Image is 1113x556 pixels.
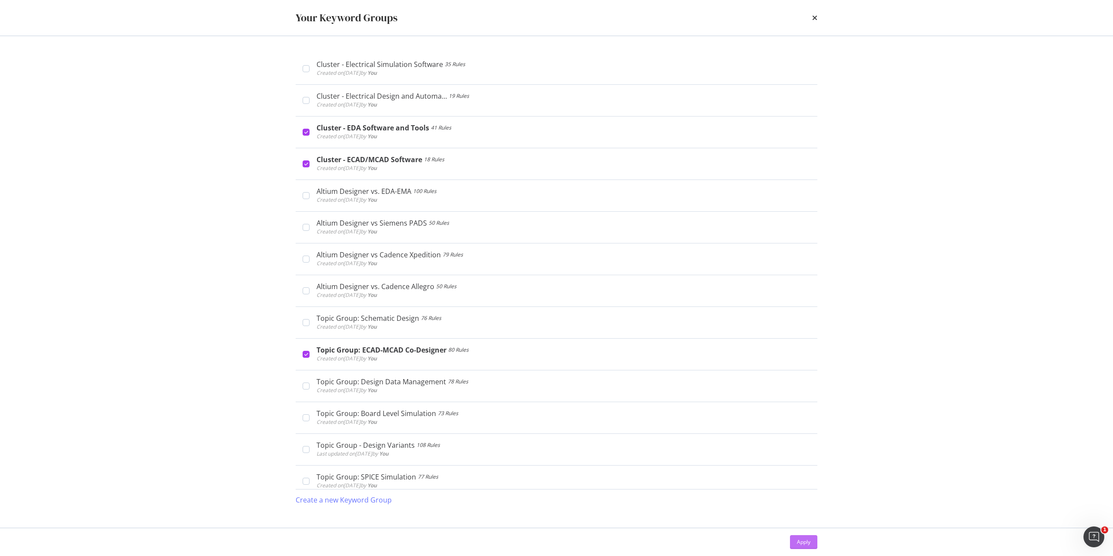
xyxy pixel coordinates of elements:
div: Topic Group - Design Variants [317,441,415,449]
div: Your Keyword Groups [296,10,397,25]
span: Created on [DATE] by [317,164,377,172]
b: You [367,323,377,330]
span: Created on [DATE] by [317,323,377,330]
div: 50 Rules [429,219,449,227]
div: 78 Rules [448,377,468,386]
button: Create a new Keyword Group [296,489,392,510]
div: Cluster - ECAD/MCAD Software [317,155,422,164]
div: Create a new Keyword Group [296,495,392,505]
b: You [367,228,377,235]
span: Last updated on [DATE] by [317,450,389,457]
span: Created on [DATE] by [317,355,377,362]
div: Topic Group: Design Data Management [317,377,446,386]
b: You [367,133,377,140]
div: 76 Rules [421,314,441,323]
div: 108 Rules [417,441,440,449]
div: Altium Designer vs. EDA-EMA [317,187,411,196]
b: You [367,482,377,489]
b: You [379,450,389,457]
span: Created on [DATE] by [317,291,377,299]
div: Cluster - Electrical Design and Automation [317,92,447,100]
div: Altium Designer vs. Cadence Allegro [317,282,434,291]
span: Created on [DATE] by [317,101,377,108]
span: Created on [DATE] by [317,260,377,267]
div: times [812,10,817,25]
button: Apply [790,535,817,549]
div: Topic Group: Board Level Simulation [317,409,436,418]
span: Created on [DATE] by [317,418,377,426]
span: 1 [1101,526,1108,533]
iframe: Intercom live chat [1083,526,1104,547]
div: Altium Designer vs Siemens PADS [317,219,427,227]
div: Topic Group: ECAD-MCAD Co-Designer [317,346,447,354]
span: Created on [DATE] by [317,196,377,203]
b: You [367,164,377,172]
span: Created on [DATE] by [317,482,377,489]
div: 50 Rules [436,282,457,291]
span: Created on [DATE] by [317,69,377,77]
b: You [367,355,377,362]
b: You [367,69,377,77]
b: You [367,386,377,394]
div: Topic Group: SPICE Simulation [317,473,416,481]
div: 100 Rules [413,187,437,196]
div: 19 Rules [449,92,469,100]
div: Topic Group: Schematic Design [317,314,419,323]
div: 41 Rules [431,123,451,132]
div: 77 Rules [418,473,438,481]
div: Cluster - Electrical Simulation Software [317,60,443,69]
b: You [367,196,377,203]
div: Apply [797,538,810,546]
b: You [367,101,377,108]
div: 73 Rules [438,409,458,418]
div: 80 Rules [448,346,469,354]
b: You [367,418,377,426]
div: 18 Rules [424,155,444,164]
span: Created on [DATE] by [317,386,377,394]
div: 35 Rules [445,60,465,69]
div: 79 Rules [443,250,463,259]
span: Created on [DATE] by [317,228,377,235]
b: You [367,260,377,267]
b: You [367,291,377,299]
span: Created on [DATE] by [317,133,377,140]
div: Cluster - EDA Software and Tools [317,123,429,132]
div: Altium Designer vs Cadence Xpedition [317,250,441,259]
